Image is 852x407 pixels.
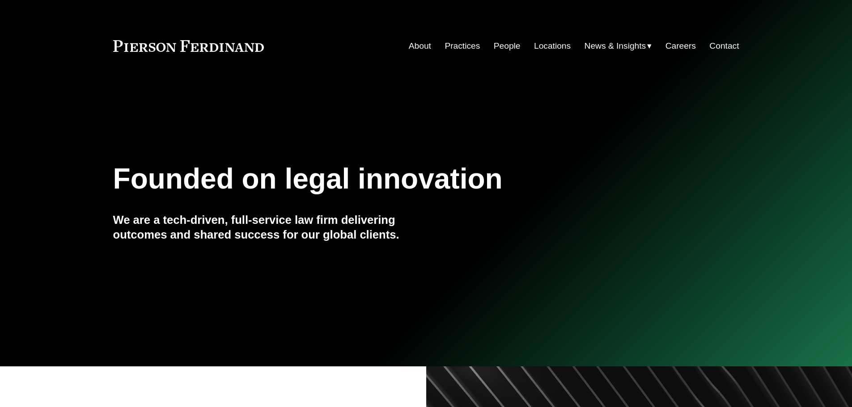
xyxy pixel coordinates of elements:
h4: We are a tech-driven, full-service law firm delivering outcomes and shared success for our global... [113,213,426,242]
a: Contact [709,38,739,55]
span: News & Insights [585,38,646,54]
a: Careers [665,38,696,55]
a: People [494,38,521,55]
a: About [409,38,431,55]
h1: Founded on legal innovation [113,163,635,195]
a: Practices [445,38,480,55]
a: folder dropdown [585,38,652,55]
a: Locations [534,38,571,55]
